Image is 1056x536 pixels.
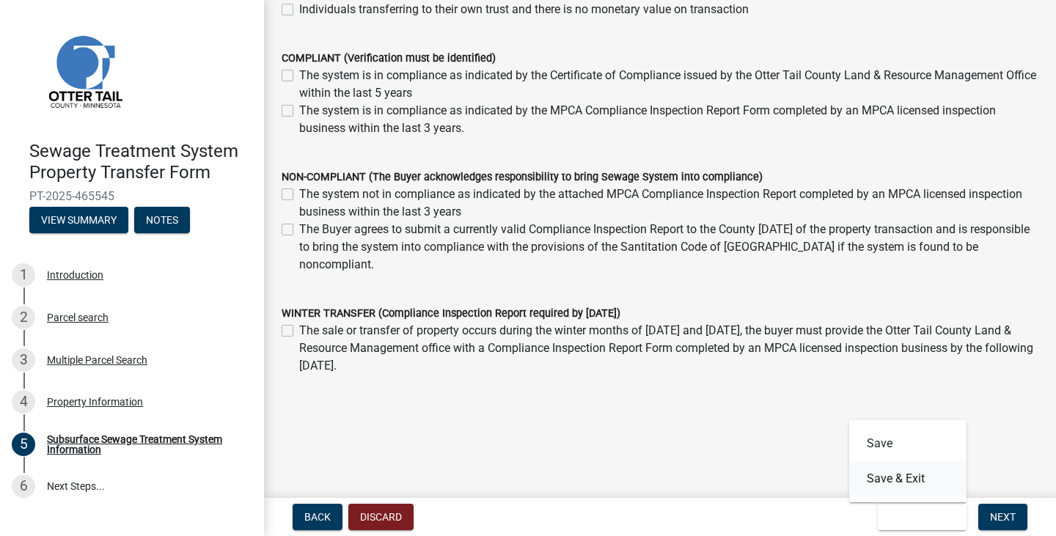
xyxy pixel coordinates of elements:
label: The Buyer agrees to submit a currently valid Compliance Inspection Report to the County [DATE] of... [299,221,1038,273]
label: The system is in compliance as indicated by the Certificate of Compliance issued by the Otter Tai... [299,67,1038,102]
label: Individuals transferring to their own trust and there is no monetary value on transaction [299,1,749,18]
label: The system is in compliance as indicated by the MPCA Compliance Inspection Report Form completed ... [299,102,1038,137]
div: 6 [12,474,35,498]
label: The system not in compliance as indicated by the attached MPCA Compliance Inspection Report compl... [299,186,1038,221]
span: Save & Exit [890,511,946,523]
button: View Summary [29,207,128,233]
div: Introduction [47,270,103,280]
div: 5 [12,433,35,456]
button: Discard [348,504,414,530]
div: Multiple Parcel Search [47,355,147,365]
div: 3 [12,348,35,372]
span: Back [304,511,331,523]
span: PT-2025-465545 [29,189,235,203]
label: NON-COMPLIANT (The Buyer acknowledges responsibility to bring Sewage System into compliance) [282,172,763,183]
img: Otter Tail County, Minnesota [29,15,139,125]
div: Subsurface Sewage Treatment System Information [47,434,241,455]
label: COMPLIANT (Verification must be identified) [282,54,496,64]
label: The sale or transfer of property occurs during the winter months of [DATE] and [DATE], the buyer ... [299,322,1038,375]
wm-modal-confirm: Notes [134,215,190,227]
button: Next [978,504,1027,530]
button: Back [293,504,342,530]
div: 4 [12,390,35,414]
button: Save [849,426,967,461]
span: Next [990,511,1016,523]
div: 2 [12,306,35,329]
button: Save & Exit [878,504,967,530]
h4: Sewage Treatment System Property Transfer Form [29,141,252,183]
div: Property Information [47,397,143,407]
button: Notes [134,207,190,233]
div: 1 [12,263,35,287]
wm-modal-confirm: Summary [29,215,128,227]
div: Parcel search [47,312,109,323]
div: Save & Exit [849,420,967,502]
button: Save & Exit [849,461,967,496]
label: WINTER TRANSFER (Compliance Inspection Report required by [DATE]) [282,309,620,319]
